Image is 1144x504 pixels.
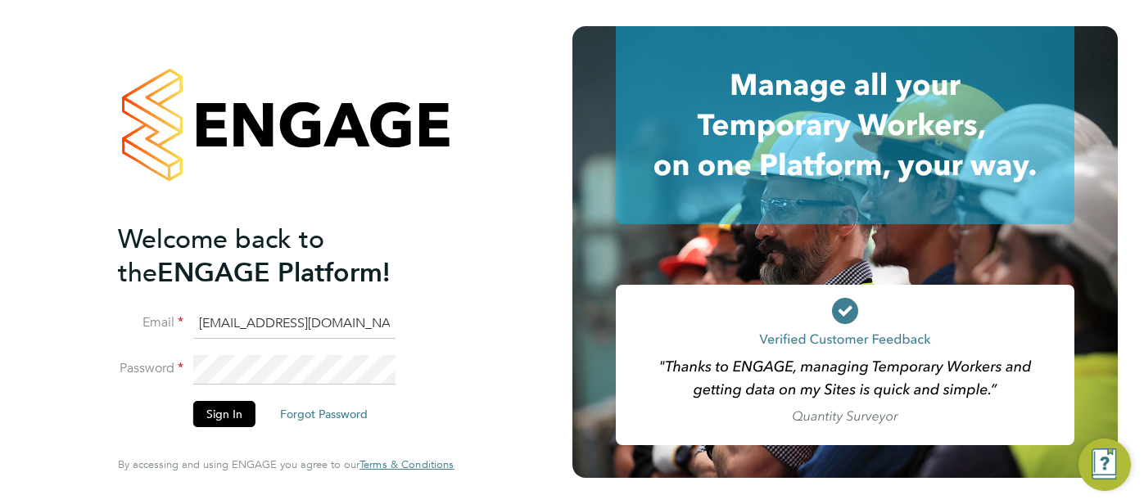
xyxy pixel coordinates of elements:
input: Enter your work email... [193,309,396,339]
label: Email [118,314,183,331]
h2: ENGAGE Platform! [118,223,437,290]
button: Forgot Password [267,401,381,427]
button: Sign In [193,401,255,427]
a: Terms & Conditions [359,458,454,471]
span: Terms & Conditions [359,457,454,471]
span: Welcome back to the [118,223,324,289]
label: Password [118,360,183,377]
span: By accessing and using ENGAGE you agree to our [118,457,454,471]
button: Engage Resource Center [1078,439,1131,491]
